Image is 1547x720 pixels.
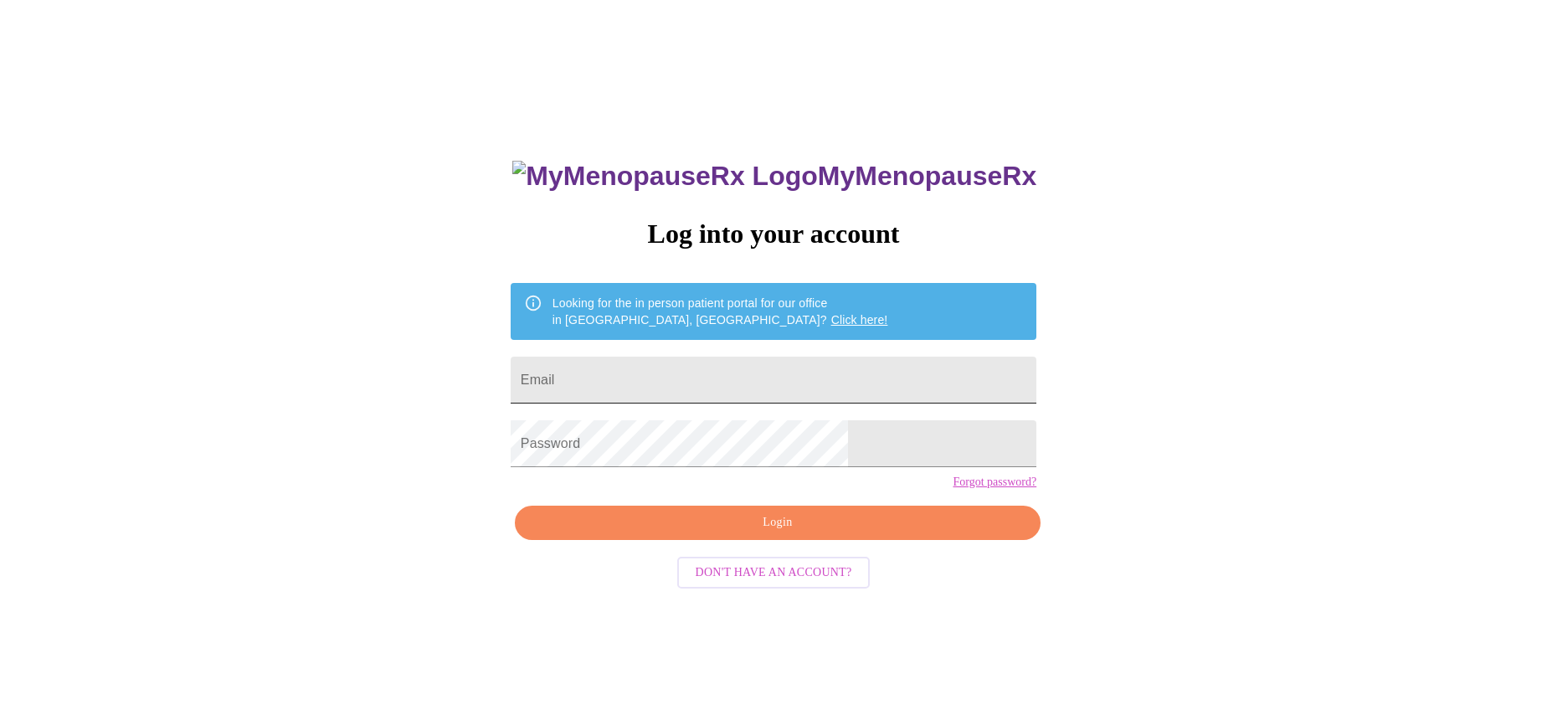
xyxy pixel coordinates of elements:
h3: Log into your account [511,219,1036,249]
a: Click here! [831,313,888,327]
button: Don't have an account? [677,557,871,589]
a: Forgot password? [953,476,1036,489]
span: Don't have an account? [696,563,852,584]
button: Login [515,506,1041,540]
h3: MyMenopauseRx [512,161,1036,192]
span: Login [534,512,1021,533]
div: Looking for the in person patient portal for our office in [GEOGRAPHIC_DATA], [GEOGRAPHIC_DATA]? [552,288,888,335]
img: MyMenopauseRx Logo [512,161,817,192]
a: Don't have an account? [673,563,875,578]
